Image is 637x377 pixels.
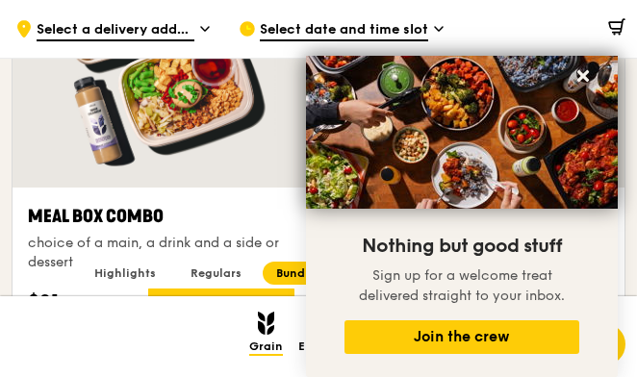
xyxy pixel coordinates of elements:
button: Join the crew [344,320,579,354]
span: Sign up for a welcome treat delivered straight to your inbox. [359,267,565,304]
span: Nothing but good stuff [362,235,562,258]
span: Grain [249,339,283,356]
span: 50 [65,292,80,308]
div: choice of a main, a drink and a side or dessert [28,234,294,272]
button: Close [568,61,599,91]
img: DSC07876-Edit02-Large.jpeg [306,56,618,209]
span: Select date and time slot [260,20,428,41]
img: Grain mobile logo [258,312,274,335]
div: Meal Box Combo [28,203,294,230]
span: Select a delivery address or Food Point [37,20,194,41]
span: Ember Smokery [298,339,388,356]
